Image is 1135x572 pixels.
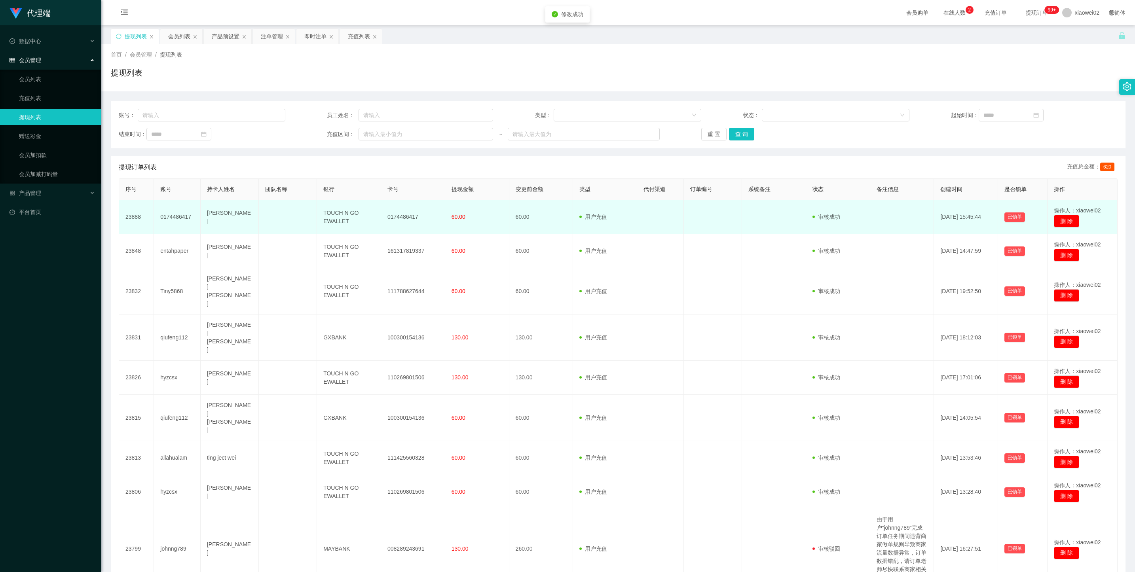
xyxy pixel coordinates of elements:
a: 充值列表 [19,90,95,106]
span: 状态： [743,111,762,119]
span: 操作人：xiaowei02 [1054,408,1101,415]
td: [DATE] 15:45:44 [934,200,998,234]
span: 审核驳回 [812,545,840,552]
td: 100300154136 [381,314,445,361]
img: logo.9652507e.png [9,8,22,19]
span: 变更前金额 [516,186,543,192]
h1: 代理端 [27,0,51,26]
button: 删 除 [1054,375,1079,388]
span: 是否锁单 [1004,186,1027,192]
button: 已锁单 [1004,453,1025,463]
span: 首页 [111,51,122,58]
td: 23831 [119,314,154,361]
td: [DATE] 14:47:59 [934,234,998,268]
span: 60.00 [452,489,465,495]
button: 已锁单 [1004,413,1025,422]
i: 图标: calendar [1033,112,1039,118]
span: 用户充值 [579,545,607,552]
button: 已锁单 [1004,286,1025,296]
span: 60.00 [452,415,465,421]
button: 已锁单 [1004,333,1025,342]
button: 删 除 [1054,249,1079,261]
td: 23806 [119,475,154,509]
button: 查 询 [729,128,754,140]
td: [PERSON_NAME] [201,234,259,268]
input: 请输入最小值为 [359,128,493,140]
span: 用户充值 [579,288,607,294]
span: 序号 [125,186,137,192]
i: 图标: close [285,34,290,39]
td: TOUCH N GO EWALLET [317,268,381,314]
input: 请输入 [138,109,285,121]
a: 提现列表 [19,109,95,125]
a: 代理端 [9,9,51,16]
td: 23815 [119,395,154,441]
td: [DATE] 13:53:46 [934,441,998,475]
i: 图标: appstore-o [9,190,15,196]
i: 图标: table [9,57,15,63]
button: 已锁单 [1004,212,1025,222]
span: 620 [1100,163,1114,171]
td: qiufeng112 [154,395,201,441]
span: 130.00 [452,545,469,552]
span: 用户充值 [579,334,607,341]
span: ~ [493,130,507,138]
input: 请输入最大值为 [508,128,660,140]
div: 充值总金额： [1067,163,1118,172]
div: 充值列表 [348,29,370,44]
td: [DATE] 14:05:54 [934,395,998,441]
td: [DATE] 18:12:03 [934,314,998,361]
span: 操作人：xiaowei02 [1054,241,1101,248]
a: 会员加扣款 [19,147,95,163]
span: 用户充值 [579,455,607,461]
span: 操作人：xiaowei02 [1054,482,1101,489]
td: 60.00 [509,395,573,441]
td: qiufeng112 [154,314,201,361]
span: 创建时间 [940,186,962,192]
span: 用户充值 [579,489,607,495]
td: 23848 [119,234,154,268]
span: 操作人：xiaowei02 [1054,368,1101,374]
i: 图标: down [900,113,905,118]
span: 提现列表 [160,51,182,58]
span: 用户充值 [579,214,607,220]
i: 图标: unlock [1118,32,1126,39]
span: 结束时间： [119,130,146,138]
span: 账号： [119,111,138,119]
i: 图标: close [149,34,154,39]
td: 0174486417 [381,200,445,234]
span: 提现金额 [452,186,474,192]
td: 60.00 [509,200,573,234]
span: 起始时间： [951,111,979,119]
span: 用户充值 [579,374,607,381]
td: TOUCH N GO EWALLET [317,200,381,234]
span: 产品管理 [9,190,41,196]
span: 充值订单 [981,10,1011,15]
span: 操作人：xiaowei02 [1054,539,1101,545]
span: 银行 [323,186,334,192]
span: 账号 [160,186,171,192]
td: [PERSON_NAME] [PERSON_NAME] [201,395,259,441]
i: 图标: calendar [201,131,207,137]
span: 会员管理 [130,51,152,58]
span: 类型 [579,186,590,192]
td: 111425560328 [381,441,445,475]
sup: 2 [966,6,974,14]
i: 图标: close [193,34,197,39]
i: 图标: down [692,113,697,118]
span: 审核成功 [812,288,840,294]
td: 161317819337 [381,234,445,268]
td: 100300154136 [381,395,445,441]
a: 图标: dashboard平台首页 [9,204,95,220]
td: [DATE] 13:28:40 [934,475,998,509]
span: 状态 [812,186,824,192]
span: 审核成功 [812,248,840,254]
span: 团队名称 [265,186,287,192]
td: 110269801506 [381,361,445,395]
span: 在线人数 [940,10,970,15]
input: 请输入 [359,109,493,121]
span: 会员管理 [9,57,41,63]
span: 审核成功 [812,415,840,421]
span: 类型： [535,111,554,119]
a: 会员加减打码量 [19,166,95,182]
